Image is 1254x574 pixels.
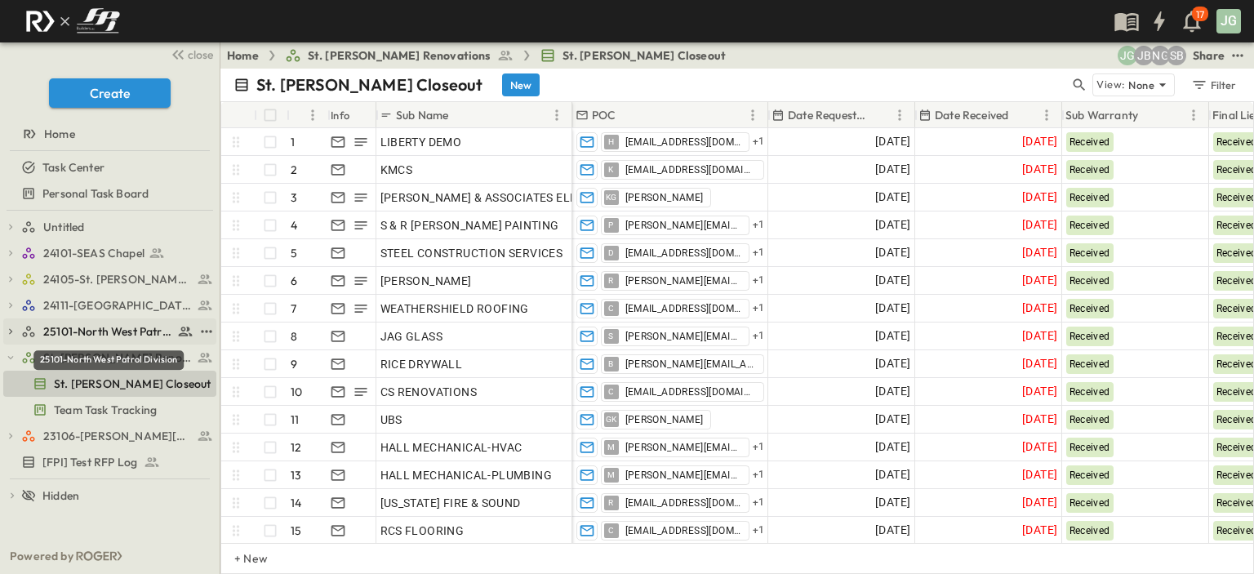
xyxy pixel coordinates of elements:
span: [DATE] [875,160,910,179]
a: St. Vincent De Paul Renovations [21,346,213,369]
a: 25101-North West Patrol Division [21,320,193,343]
button: Sort [293,106,311,124]
div: St. Vincent De Paul Renovationstest [3,345,216,371]
div: # [287,102,327,128]
p: None [1128,77,1154,93]
p: 12 [291,439,301,456]
span: RCS FLOORING [380,523,465,539]
span: [PERSON_NAME][EMAIL_ADDRESS][DOMAIN_NAME] [625,441,742,454]
span: + 1 [753,439,765,456]
button: Sort [451,106,469,124]
span: 24105-St. Matthew Kitchen Reno [43,271,193,287]
p: 9 [291,356,297,372]
span: Personal Task Board [42,185,149,202]
nav: breadcrumbs [227,47,736,64]
span: H [608,141,614,142]
button: Sort [1012,106,1029,124]
p: 1 [291,134,295,150]
p: 5 [291,245,297,261]
p: 14 [291,495,301,511]
button: test [197,322,216,341]
a: Home [227,47,259,64]
div: 25101-North West Patrol Division [33,350,184,370]
span: Received [1069,497,1110,509]
div: Filter [1190,76,1237,94]
span: 24101-SEAS Chapel [43,245,145,261]
span: [DATE] [875,327,910,345]
span: [DATE] [875,493,910,512]
div: Sterling Barnett (sterling@fpibuilders.com) [1167,46,1186,65]
span: [DATE] [1022,410,1057,429]
span: Received [1069,220,1110,231]
button: Menu [547,105,567,125]
div: Nathanael Gonzales (ngonzales@fpibuilders.com) [1150,46,1170,65]
div: Jeremiah Bailey (jbailey@fpibuilders.com) [1134,46,1154,65]
span: D [608,252,614,253]
span: [PERSON_NAME][EMAIL_ADDRESS][DOMAIN_NAME] [625,358,757,371]
div: Share [1193,47,1225,64]
div: Info [331,92,350,138]
span: + 1 [753,467,765,483]
p: Date Received [935,107,1008,123]
span: [EMAIL_ADDRESS][DOMAIN_NAME] [625,496,742,509]
p: 15 [291,523,301,539]
span: Untitled [43,219,84,235]
span: K [608,169,613,170]
a: [FPI] Test RFP Log [3,451,213,474]
span: [DATE] [875,410,910,429]
span: UBS [380,412,402,428]
span: [PERSON_NAME] [625,413,704,426]
span: [DATE] [1022,188,1057,207]
button: test [1228,46,1247,65]
span: [DATE] [875,382,910,401]
p: + New [234,550,244,567]
span: GK [606,419,617,420]
span: [DATE] [1022,521,1057,540]
button: Filter [1185,73,1241,96]
div: Untitledtest [3,214,216,240]
p: 6 [291,273,297,289]
a: Team Task Tracking [3,398,213,421]
span: [EMAIL_ADDRESS][DOMAIN_NAME] [625,302,742,315]
span: [EMAIL_ADDRESS][DOMAIN_NAME] [625,163,757,176]
button: Menu [1184,105,1203,125]
span: Received [1069,386,1110,398]
span: HALL MECHANICAL-PLUMBING [380,467,553,483]
span: [DATE] [1022,271,1057,290]
span: [EMAIL_ADDRESS][DOMAIN_NAME] [625,524,742,537]
span: [DATE] [1022,438,1057,456]
span: Hidden [42,487,79,504]
span: + 1 [753,134,765,150]
span: [EMAIL_ADDRESS][DOMAIN_NAME] [625,385,757,398]
span: Received [1069,136,1110,148]
span: HALL MECHANICAL-HVAC [380,439,522,456]
div: 25101-North West Patrol Divisiontest [3,318,216,345]
span: LIBERTY DEMO [380,134,462,150]
span: St. [PERSON_NAME] Closeout [563,47,726,64]
span: close [188,47,213,63]
span: [DATE] [875,188,910,207]
span: C [608,530,614,531]
span: [EMAIL_ADDRESS][DOMAIN_NAME] [625,247,742,260]
p: View: [1096,76,1125,94]
a: Untitled [21,216,213,238]
span: [DATE] [1022,160,1057,179]
a: Task Center [3,156,213,179]
span: S & R [PERSON_NAME] PAINTING [380,217,559,234]
p: Sub Warranty [1065,107,1138,123]
span: 23106-[PERSON_NAME][GEOGRAPHIC_DATA] [43,428,193,444]
span: C [608,308,614,309]
span: [PERSON_NAME][EMAIL_ADDRESS][DOMAIN_NAME] [625,219,742,232]
span: Received [1069,414,1110,425]
div: 24101-SEAS Chapeltest [3,240,216,266]
span: [DATE] [875,354,910,373]
span: + 1 [753,523,765,539]
span: [DATE] [1022,327,1057,345]
span: 24111-[GEOGRAPHIC_DATA] [43,297,193,314]
p: 3 [291,189,297,206]
span: Team Task Tracking [54,402,157,418]
span: [DATE] [875,438,910,456]
span: [PERSON_NAME][EMAIL_ADDRESS][DOMAIN_NAME] [625,274,742,287]
span: [DATE] [1022,493,1057,512]
p: Date Requested [788,107,869,123]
